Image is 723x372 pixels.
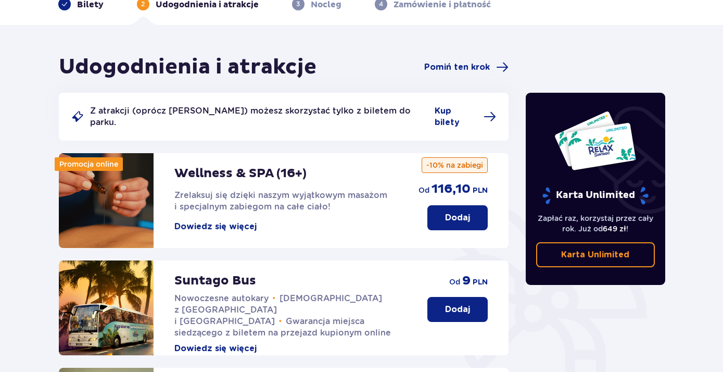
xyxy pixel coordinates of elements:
button: Dowiedz się więcej [174,221,257,232]
button: Dowiedz się więcej [174,343,257,354]
img: attraction [59,261,154,355]
span: Nowoczesne autokary [174,293,269,303]
p: Z atrakcji (oprócz [PERSON_NAME]) możesz skorzystać tylko z biletem do parku. [90,105,429,128]
span: 649 zł [603,225,626,233]
span: PLN [473,277,488,288]
img: Dwie karty całoroczne do Suntago z napisem 'UNLIMITED RELAX', na białym tle z tropikalnymi liśćmi... [554,110,637,171]
img: attraction [59,153,154,248]
p: Zapłać raz, korzystaj przez cały rok. Już od ! [536,213,655,234]
h1: Udogodnienia i atrakcje [59,54,316,80]
span: 116,10 [432,181,471,197]
p: Dodaj [445,304,470,315]
span: od [449,277,460,287]
button: Dodaj [427,297,488,322]
span: • [279,316,282,327]
span: od [418,185,429,195]
a: Karta Unlimited [536,242,655,267]
div: Promocja online [55,157,123,171]
button: Dodaj [427,205,488,230]
p: Wellness & SPA (16+) [174,166,307,181]
a: Kup bilety [435,105,496,128]
span: PLN [473,185,488,196]
p: Karta Unlimited [541,187,650,205]
p: Karta Unlimited [561,249,629,261]
p: -10% na zabiegi [422,157,488,173]
p: Dodaj [445,212,470,224]
span: • [273,293,276,304]
span: Kup bilety [435,105,477,128]
span: [DEMOGRAPHIC_DATA] z [GEOGRAPHIC_DATA] i [GEOGRAPHIC_DATA] [174,293,383,326]
p: Suntago Bus [174,273,256,289]
span: Zrelaksuj się dzięki naszym wyjątkowym masażom i specjalnym zabiegom na całe ciało! [174,190,387,212]
a: Pomiń ten krok [424,61,509,73]
span: 9 [462,273,471,289]
span: Pomiń ten krok [424,61,490,73]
